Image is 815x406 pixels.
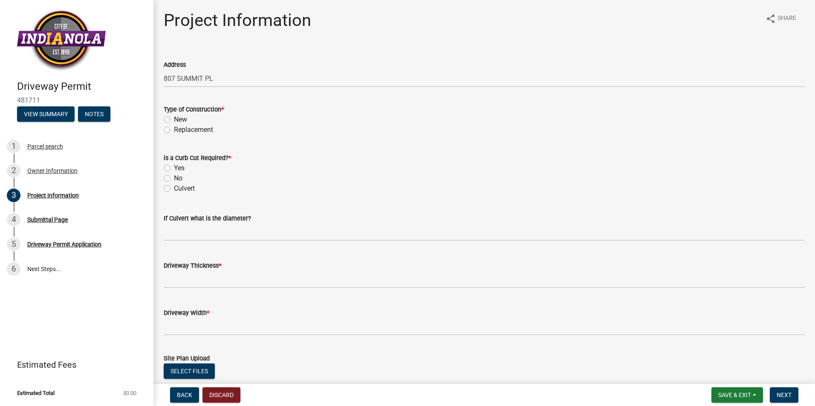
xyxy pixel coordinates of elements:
[17,80,147,93] h4: Driveway Permit
[27,143,63,149] div: Parcel search
[27,241,101,247] div: Driveway Permit Application
[17,111,75,118] wm-modal-confirm: Summary
[78,106,110,122] button: Notes
[164,363,215,379] button: Select files
[174,125,213,135] label: Replacement
[164,263,221,269] label: Driveway Thickness
[174,183,195,194] label: Culvert
[164,310,209,316] label: Driveway Width
[174,114,187,125] label: New
[202,387,240,403] button: Discard
[164,155,231,161] label: is a Curb Cut Required?
[7,356,140,373] a: Estimated Fees
[174,163,185,173] label: Yes
[7,237,20,251] div: 5
[7,140,20,153] div: 1
[777,392,792,398] span: Next
[78,111,110,118] wm-modal-confirm: Notes
[164,62,186,68] label: Address
[27,217,68,223] div: Submittal Page
[27,168,78,174] div: Owner Information
[7,164,20,177] div: 2
[17,390,55,396] span: Estimated Total
[766,14,776,24] i: share
[164,107,224,113] label: Type of Construction
[164,356,210,362] label: Site Plan Upload
[177,392,192,398] span: Back
[759,10,803,27] button: shareShare
[7,213,20,226] div: 4
[170,387,199,403] button: Back
[17,9,106,71] img: City of Indianola, Iowa
[777,14,796,24] span: Share
[164,10,311,31] h1: Project Information
[718,392,751,398] span: Save & Exit
[27,192,79,198] div: Project Information
[123,390,136,396] span: $0.00
[7,189,20,202] div: 3
[17,106,75,122] button: View Summary
[711,387,763,403] button: Save & Exit
[174,173,182,183] label: No
[17,96,136,104] span: 481711
[770,387,798,403] button: Next
[7,262,20,276] div: 6
[164,216,251,222] label: If Culvert what is the diameter?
